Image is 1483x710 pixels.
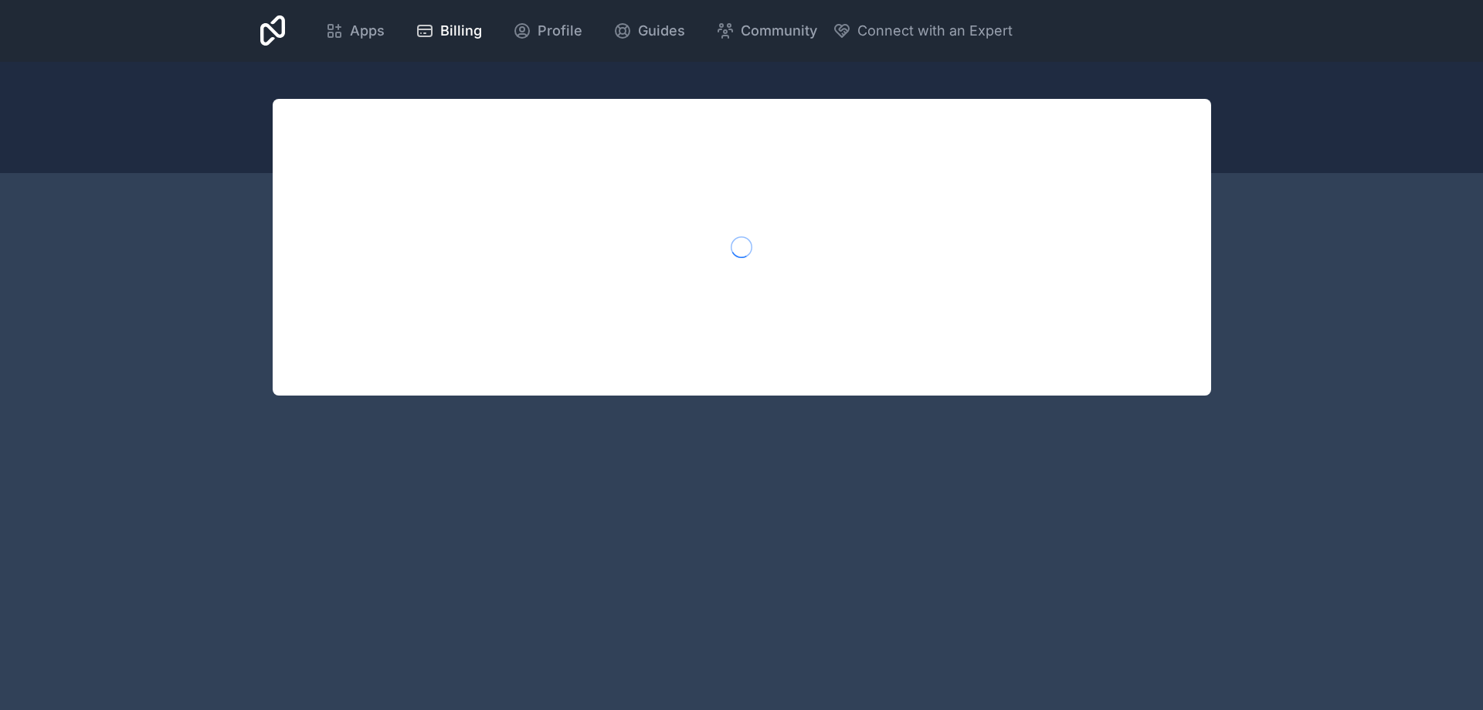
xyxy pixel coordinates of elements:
span: Profile [538,20,582,42]
span: Community [741,20,817,42]
a: Profile [501,14,595,48]
span: Connect with an Expert [857,20,1013,42]
a: Community [704,14,830,48]
span: Billing [440,20,482,42]
span: Guides [638,20,685,42]
span: Apps [350,20,385,42]
a: Billing [403,14,494,48]
a: Apps [313,14,397,48]
a: Guides [601,14,697,48]
button: Connect with an Expert [833,20,1013,42]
